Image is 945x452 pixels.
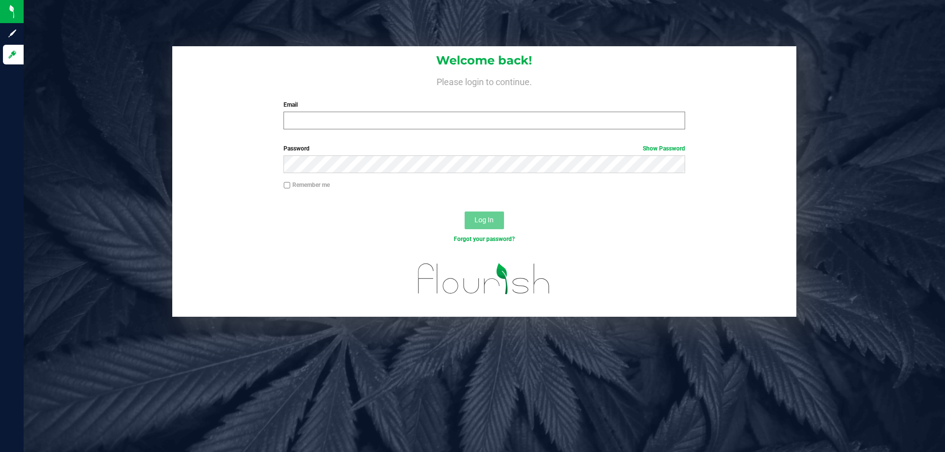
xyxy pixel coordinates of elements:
[465,211,504,229] button: Log In
[283,182,290,189] input: Remember me
[283,100,685,109] label: Email
[172,54,796,67] h1: Welcome back!
[7,29,17,38] inline-svg: Sign up
[7,50,17,60] inline-svg: Log in
[406,254,562,304] img: flourish_logo.svg
[643,145,685,152] a: Show Password
[454,236,515,242] a: Forgot your password?
[283,181,330,189] label: Remember me
[172,75,796,87] h4: Please login to continue.
[474,216,494,224] span: Log In
[283,145,310,152] span: Password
